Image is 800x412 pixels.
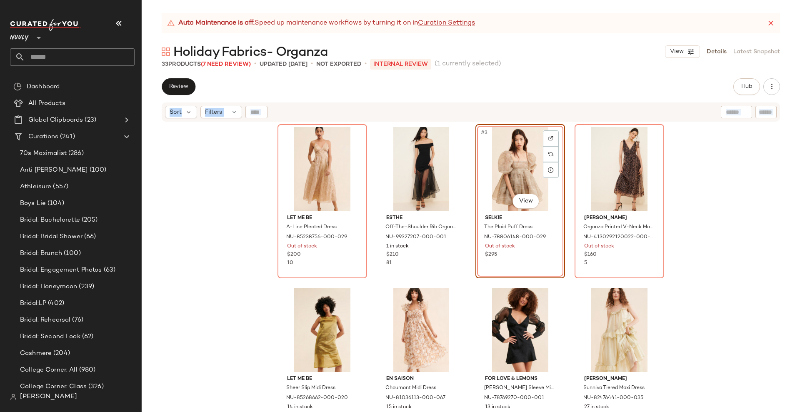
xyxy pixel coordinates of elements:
[169,83,188,90] span: Review
[435,59,501,69] span: (1 currently selected)
[87,382,104,392] span: (326)
[583,234,654,241] span: NU-4130292120022-000-029
[20,282,77,292] span: Bridal: Honeymoon
[583,395,643,402] span: NU-82476441-000-035
[102,265,116,275] span: (63)
[20,249,62,258] span: Bridal: Brunch
[52,349,70,358] span: (204)
[707,47,727,56] a: Details
[584,375,655,383] span: [PERSON_NAME]
[67,149,84,158] span: (286)
[577,127,661,211] img: 4130292120022_029_b25
[584,404,609,411] span: 27 in stock
[80,215,98,225] span: (205)
[665,45,700,58] button: View
[386,243,409,250] span: 1 in stock
[28,115,83,125] span: Global Clipboards
[70,315,83,325] span: (76)
[480,129,489,137] span: #3
[27,82,60,92] span: Dashboard
[386,404,412,411] span: 15 in stock
[287,260,293,266] span: 10
[77,365,96,375] span: (980)
[484,385,555,392] span: [PERSON_NAME] Sleeve Mini Dress
[519,198,533,205] span: View
[583,385,645,392] span: Sunniva Tiered Maxi Dress
[62,249,81,258] span: (100)
[584,243,614,250] span: Out of stock
[20,199,46,208] span: Boys Lie
[484,224,532,231] span: The Plaid Puff Dress
[286,224,337,231] span: A-Line Pleated Dress
[178,18,255,28] strong: Auto Maintenance is off.
[386,375,457,383] span: En Saison
[386,251,399,259] span: $210
[548,136,553,141] img: svg%3e
[512,194,539,209] button: View
[286,395,348,402] span: NU-85268662-000-020
[316,60,361,69] p: Not Exported
[311,59,313,69] span: •
[20,365,77,375] span: College Corner: All
[365,59,367,69] span: •
[167,18,475,28] div: Speed up maintenance workflows by turning it on in
[82,232,96,242] span: (66)
[20,332,80,342] span: Bridal: Second Look
[205,108,222,117] span: Filters
[385,234,446,241] span: NU-99327207-000-001
[385,395,445,402] span: NU-81036113-000-067
[584,260,587,266] span: 5
[77,282,94,292] span: (239)
[484,234,546,241] span: NU-78806148-000-029
[20,382,87,392] span: College Corner: Class
[162,47,170,56] img: svg%3e
[286,385,335,392] span: Sheer Slip Midi Dress
[20,215,80,225] span: Bridal: Bachelorette
[88,165,107,175] span: (100)
[478,288,562,372] img: 78769270_001_b3
[386,260,392,266] span: 81
[162,78,195,95] button: Review
[287,215,357,222] span: Let Me Be
[20,232,82,242] span: Bridal: Bridal Shower
[287,404,313,411] span: 14 in stock
[583,224,654,231] span: Organza Printed V-Neck Maxi Dress
[584,251,597,259] span: $160
[370,59,431,70] p: INTERNAL REVIEW
[280,288,364,372] img: 85268662_020_b
[287,243,317,250] span: Out of stock
[10,28,29,43] span: Nuuly
[20,165,88,175] span: Anti [PERSON_NAME]
[485,375,555,383] span: For Love & Lemons
[478,127,562,211] img: 78806148_029_b4
[485,404,510,411] span: 13 in stock
[20,265,102,275] span: Bridal: Engagement Photos
[201,61,251,67] span: (7 Need Review)
[10,19,81,31] img: cfy_white_logo.C9jOOHJF.svg
[162,61,168,67] span: 33
[20,349,52,358] span: Cashmere
[46,199,64,208] span: (104)
[386,215,457,222] span: ESTHE
[162,60,251,69] div: Products
[20,299,46,308] span: Bridal:LP
[83,115,96,125] span: (23)
[20,149,67,158] span: 70s Maximalist
[254,59,256,69] span: •
[58,132,75,142] span: (241)
[10,394,17,400] img: svg%3e
[20,315,70,325] span: Bridal: Rehearsal
[418,18,475,28] a: Curation Settings
[484,395,544,402] span: NU-78769270-000-001
[286,234,347,241] span: NU-85238756-000-029
[380,288,463,372] img: 81036113_067_b3
[380,127,463,211] img: 99327207_001_b
[46,299,64,308] span: (402)
[51,182,68,192] span: (557)
[733,78,760,95] button: Hub
[385,385,436,392] span: Chaumont Midi Dress
[20,392,77,402] span: [PERSON_NAME]
[13,82,22,91] img: svg%3e
[170,108,182,117] span: Sort
[287,375,357,383] span: Let Me Be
